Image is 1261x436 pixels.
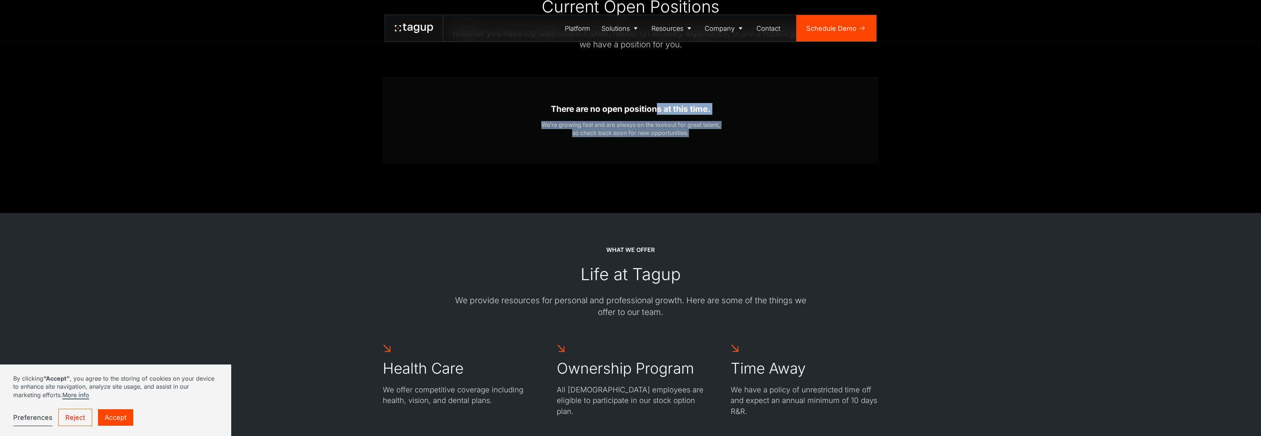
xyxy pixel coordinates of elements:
strong: “Accept” [43,375,70,382]
a: Resources [646,15,699,41]
p: By clicking , you agree to the storing of cookies on your device to enhance site navigation, anal... [13,374,218,399]
div: There are no open positions at this time. [551,103,711,115]
p: All [DEMOGRAPHIC_DATA] employees are eligible to participate in our stock option plan. [557,384,704,417]
h2: Health Care [383,359,464,377]
a: Accept [98,409,133,426]
div: Contact [756,23,780,33]
div: Life at Tagup [581,264,681,285]
div: Resources [651,23,683,33]
div: We provide resources for personal and professional growth. Here are some of the things we offer t... [449,294,812,318]
div: WHAT WE OFFER [606,246,655,254]
a: Company [699,15,751,41]
a: Reject [58,409,92,426]
a: Contact [751,15,786,41]
p: We have a policy of unrestricted time off and expect an annual minimum of 10 days R&R. [731,384,878,417]
div: Company [705,23,735,33]
a: More info [62,391,89,399]
div: Solutions [602,23,630,33]
h2: Ownership Program [557,359,694,377]
p: We offer competitive coverage including health, vision, and dental plans. [383,384,530,406]
h2: Time Away [731,359,806,377]
div: Platform [565,23,590,33]
a: Preferences [13,409,52,426]
a: Solutions [596,15,646,41]
a: Platform [559,15,596,41]
div: Schedule Demo [806,23,857,33]
a: Schedule Demo [796,15,876,41]
div: We’re growing fast and are always on the lookout for great talent, so check back soon for new opp... [541,121,720,137]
